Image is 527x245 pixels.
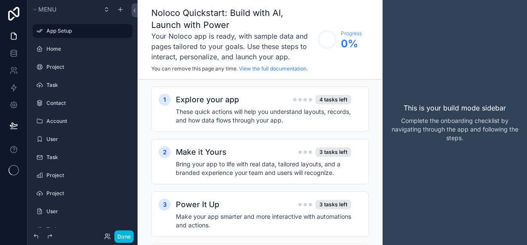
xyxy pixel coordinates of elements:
button: Menu [31,3,98,15]
span: 0 % [341,37,362,51]
label: Home [46,46,127,52]
span: Progress [341,30,362,37]
label: Account [46,118,127,125]
button: Done [114,230,134,243]
h3: Your Noloco app is ready, with sample data and pages tailored to your goals. Use these steps to i... [151,31,313,62]
label: Project [46,172,127,179]
label: App Setup [46,28,127,34]
a: View the full documentation. [239,65,308,72]
span: Menu [38,6,56,13]
label: Contact [46,100,127,107]
p: This is your build mode sidebar [404,103,506,113]
label: Project [46,190,127,197]
label: Project [46,64,127,70]
h1: Noloco Quickstart: Build with AI, Launch with Power [151,7,313,31]
p: Complete the onboarding checklist by navigating through the app and following the steps. [389,116,520,142]
label: Task [46,154,127,161]
label: User [46,136,127,143]
label: User [46,208,127,215]
span: You can remove this page any time. [151,65,238,72]
label: Task [46,226,127,233]
label: Task [46,82,127,89]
